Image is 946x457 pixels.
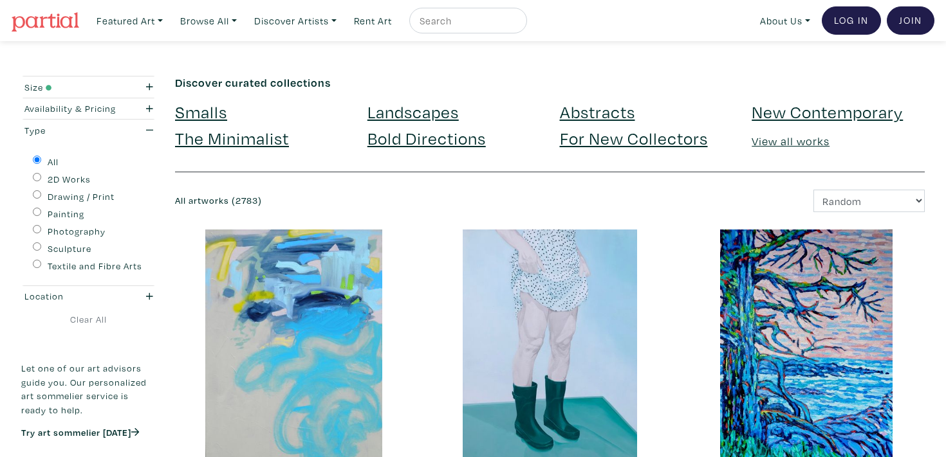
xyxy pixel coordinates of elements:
[348,8,398,34] a: Rent Art
[560,127,708,149] a: For New Collectors
[174,8,243,34] a: Browse All
[822,6,881,35] a: Log In
[21,98,156,120] button: Availability & Pricing
[48,172,91,186] label: 2D Works
[21,361,156,417] p: Let one of our art advisors guide you. Our personalized art sommelier service is ready to help.
[21,312,156,327] a: Clear All
[48,242,91,256] label: Sculpture
[175,195,541,206] h6: All artworks (2783)
[752,134,830,148] a: View all works
[248,8,342,34] a: Discover Artists
[48,224,106,238] label: Photography
[887,6,934,35] a: Join
[24,123,116,138] div: Type
[21,76,156,98] button: Size
[175,100,227,123] a: Smalls
[367,100,459,123] a: Landscapes
[48,259,142,273] label: Textile and Fibre Arts
[24,102,116,116] div: Availability & Pricing
[367,127,486,149] a: Bold Directions
[175,127,289,149] a: The Minimalist
[560,100,635,123] a: Abstracts
[175,76,925,90] h6: Discover curated collections
[21,286,156,307] button: Location
[24,289,116,303] div: Location
[21,120,156,141] button: Type
[48,207,84,221] label: Painting
[21,426,140,438] a: Try art sommelier [DATE]
[91,8,169,34] a: Featured Art
[418,13,515,29] input: Search
[24,80,116,94] div: Size
[752,100,903,123] a: New Contemporary
[48,190,115,204] label: Drawing / Print
[48,155,59,169] label: All
[754,8,816,34] a: About Us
